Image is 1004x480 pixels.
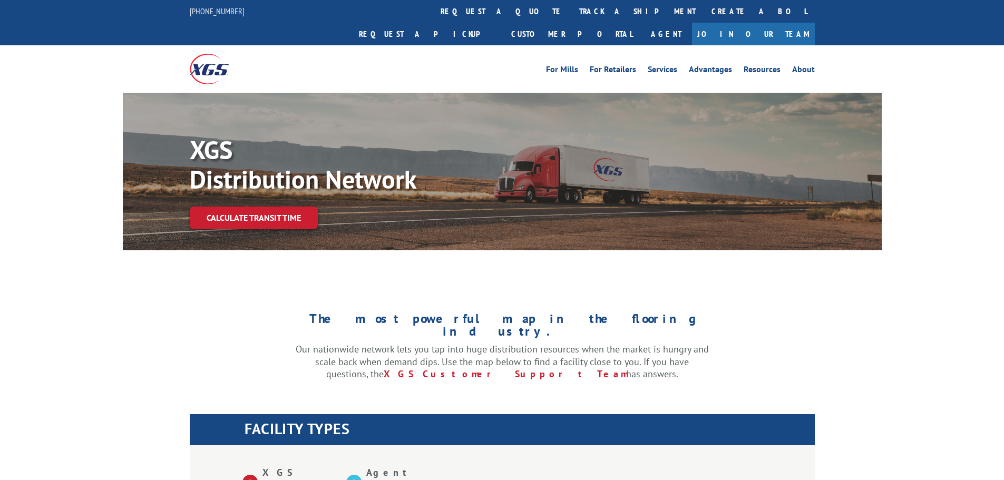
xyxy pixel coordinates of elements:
[190,135,506,194] p: XGS Distribution Network
[640,23,692,45] a: Agent
[590,65,636,77] a: For Retailers
[351,23,503,45] a: Request a pickup
[692,23,815,45] a: Join Our Team
[245,422,815,442] h1: FACILITY TYPES
[689,65,732,77] a: Advantages
[384,368,626,380] a: XGS Customer Support Team
[296,343,709,380] p: Our nationwide network lets you tap into huge distribution resources when the market is hungry an...
[296,312,709,343] h1: The most powerful map in the flooring industry.
[648,65,677,77] a: Services
[190,207,318,229] a: Calculate transit time
[792,65,815,77] a: About
[744,65,781,77] a: Resources
[546,65,578,77] a: For Mills
[503,23,640,45] a: Customer Portal
[190,6,245,16] a: [PHONE_NUMBER]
